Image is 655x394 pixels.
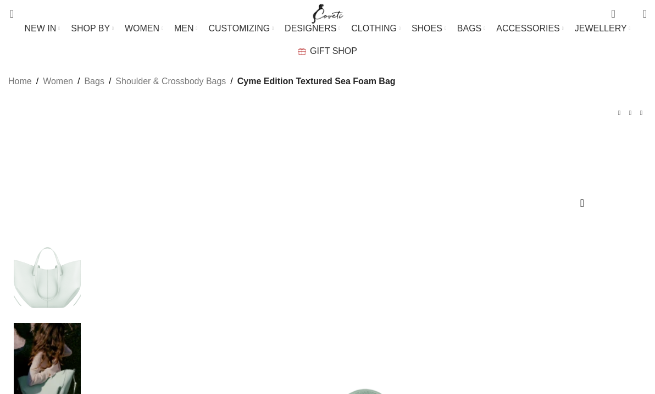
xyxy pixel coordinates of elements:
a: SHOP BY [71,18,114,40]
span: NEW IN [25,23,57,34]
a: MEN [174,18,197,40]
span: Cyme Edition Textured Sea Foam Bag [237,74,396,89]
a: CLOTHING [351,18,401,40]
span: CUSTOMIZING [208,23,270,34]
a: DESIGNERS [285,18,340,40]
a: JEWELLERY [575,18,631,40]
div: Main navigation [3,18,652,62]
a: Women [43,74,73,89]
span: JEWELLERY [575,23,627,34]
a: Previous product [614,107,625,118]
span: SHOP BY [71,23,110,34]
div: My Wishlist [624,3,635,25]
img: GiftBag [298,48,306,55]
a: SHOES [412,18,446,40]
a: CUSTOMIZING [208,18,274,40]
a: 0 [606,3,620,25]
a: WOMEN [125,18,163,40]
a: Home [8,74,32,89]
a: Bags [84,74,104,89]
span: MEN [174,23,194,34]
img: Polene [14,215,81,318]
span: 0 [612,6,620,14]
a: Next product [636,107,647,118]
span: ACCESSORIES [496,23,560,34]
span: SHOES [412,23,442,34]
a: NEW IN [25,18,60,40]
a: ACCESSORIES [496,18,564,40]
span: BAGS [457,23,481,34]
a: Site logo [309,8,346,18]
a: Shoulder & Crossbody Bags [115,74,226,89]
span: CLOTHING [351,23,397,34]
a: Search [3,3,14,25]
nav: Breadcrumb [8,74,396,89]
a: GIFT SHOP [298,40,357,62]
a: BAGS [457,18,485,40]
span: DESIGNERS [285,23,336,34]
span: 0 [626,11,634,19]
span: GIFT SHOP [310,46,357,56]
span: WOMEN [125,23,159,34]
